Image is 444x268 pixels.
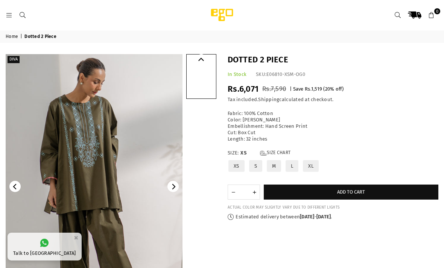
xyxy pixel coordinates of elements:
[325,86,330,92] span: 20
[228,214,438,220] p: Estimated delivery between - .
[264,185,438,200] button: Add to cart
[262,85,286,93] span: Rs.7,590
[196,54,207,65] button: Previous
[258,97,279,103] a: Shipping
[228,84,258,94] span: Rs.6,071
[228,97,438,103] div: Tax included. calculated at checkout.
[8,233,82,260] a: Talk to [GEOGRAPHIC_DATA]
[434,8,440,14] span: 0
[248,159,263,173] label: S
[240,150,255,156] span: XS
[391,8,404,22] a: Search
[285,159,299,173] label: L
[20,34,23,40] span: |
[71,232,81,244] button: ×
[228,205,438,210] div: ACTUAL COLOR MAY SLIGHTLY VARY DUE TO DIFFERENT LIGHTS
[228,54,438,66] h1: Dotted 2 Piece
[337,189,365,195] span: Add to cart
[228,71,246,77] span: In Stock
[316,214,331,220] time: [DATE]
[266,159,282,173] label: M
[228,111,438,142] p: Fabric: 100% Cotton Color: [PERSON_NAME] Embellishment: Hand Screen Print Cut: Box Cut Length: 32...
[228,185,260,200] quantity-input: Quantity
[266,71,305,77] span: E06810-XSM-OG0
[24,34,58,40] span: Dotted 2 Piece
[9,181,21,192] button: Previous
[8,56,20,63] label: Diva
[256,71,305,78] div: SKU:
[228,159,245,173] label: XS
[425,8,438,22] a: 0
[6,34,19,40] a: Home
[290,86,292,92] span: |
[293,86,304,92] span: Save
[300,214,315,220] time: [DATE]
[302,159,319,173] label: XL
[190,8,254,23] img: Ego
[260,150,290,156] a: Size Chart
[228,150,438,156] label: Size:
[167,181,179,192] button: Next
[2,12,16,18] a: Menu
[305,86,322,92] span: Rs.1,519
[323,86,344,92] span: ( % off)
[16,12,29,18] a: Search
